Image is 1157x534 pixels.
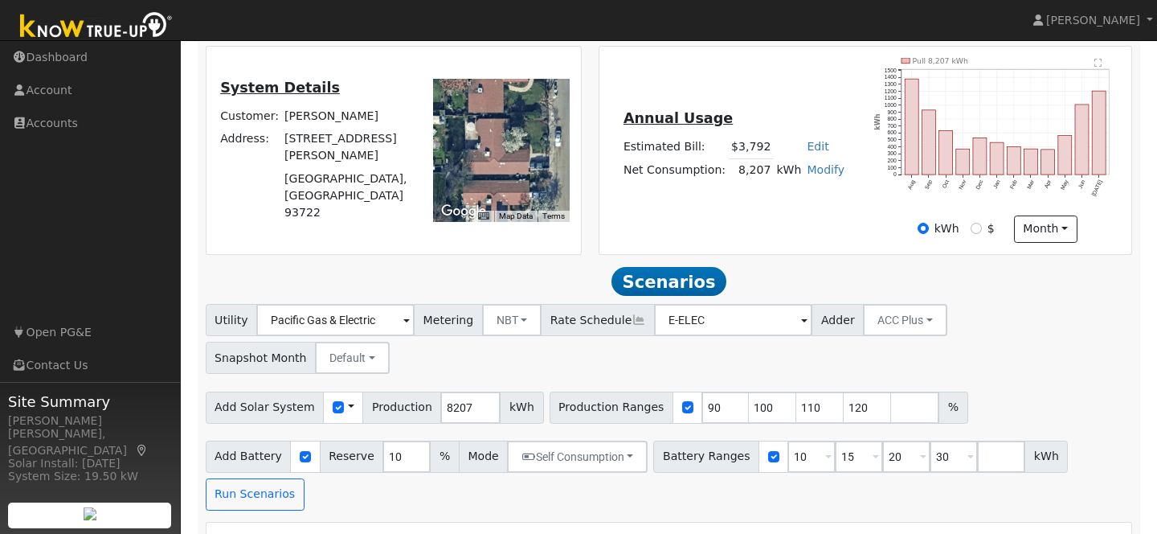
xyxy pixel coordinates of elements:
text: 0 [893,171,897,177]
span: % [430,441,459,473]
input: $ [971,223,982,234]
button: NBT [482,304,542,336]
button: Map Data [499,211,533,222]
rect: onclick="" [905,79,918,175]
text: Sep [923,179,933,191]
text: May [1060,179,1070,191]
td: kWh [774,158,804,182]
a: Edit [807,140,828,153]
span: Scenarios [611,267,726,296]
div: System Size: 19.50 kW [8,468,172,485]
button: Keyboard shortcuts [478,211,489,222]
span: % [938,392,967,424]
text: Pull 8,207 kWh [913,56,968,65]
text: 800 [887,116,897,121]
td: Customer: [218,105,282,128]
rect: onclick="" [1058,136,1072,175]
text: Jun [1077,179,1086,190]
text: 600 [887,130,897,136]
a: Modify [807,163,844,176]
td: Address: [218,128,282,167]
div: [PERSON_NAME] [8,413,172,429]
button: month [1014,216,1077,243]
td: [PERSON_NAME] [282,105,416,128]
rect: onclick="" [1075,105,1089,175]
rect: onclick="" [990,142,1004,175]
text: 1100 [885,95,897,101]
text: 700 [887,123,897,129]
text: Jan [992,179,1001,190]
span: Utility [206,304,258,336]
span: Production [362,392,441,424]
span: Add Solar System [206,392,325,424]
img: retrieve [84,507,96,520]
label: $ [987,220,995,237]
span: Production Ranges [550,392,673,424]
button: Run Scenarios [206,479,305,511]
img: Google [437,201,490,222]
text: 500 [887,137,897,142]
rect: onclick="" [1007,147,1020,175]
text: Aug [906,179,916,191]
text: [DATE] [1091,179,1104,198]
rect: onclick="" [1092,91,1106,175]
text:  [1094,58,1102,68]
div: Solar Install: [DATE] [8,455,172,472]
text: 100 [887,165,897,170]
text: 1000 [885,102,897,108]
u: System Details [220,80,340,96]
td: $3,792 [729,136,774,159]
text: 300 [887,151,897,157]
text: Nov [958,179,967,190]
text: 1500 [885,68,897,73]
rect: onclick="" [922,110,935,175]
text: 200 [887,158,897,163]
img: Know True-Up [12,9,181,45]
button: Self Consumption [507,441,648,473]
a: Map [135,444,149,457]
input: kWh [918,223,929,234]
span: kWh [1024,441,1068,473]
span: Add Battery [206,441,292,473]
a: Open this area in Google Maps (opens a new window) [437,201,490,222]
td: Estimated Bill: [620,136,728,159]
rect: onclick="" [956,149,970,175]
text: Dec [975,179,984,190]
span: Rate Schedule [541,304,655,336]
span: kWh [500,392,543,424]
text: 400 [887,144,897,150]
rect: onclick="" [1024,149,1038,175]
button: Default [315,342,390,374]
span: Mode [459,441,508,473]
td: [GEOGRAPHIC_DATA], [GEOGRAPHIC_DATA] 93722 [282,167,416,224]
rect: onclick="" [1041,150,1055,175]
span: Snapshot Month [206,342,317,374]
td: Net Consumption: [620,158,728,182]
input: Select a Utility [256,304,415,336]
div: [PERSON_NAME], [GEOGRAPHIC_DATA] [8,425,172,459]
rect: onclick="" [939,131,953,175]
span: Battery Ranges [653,441,759,473]
text: 900 [887,109,897,115]
td: 8,207 [729,158,774,182]
span: Adder [812,304,864,336]
span: [PERSON_NAME] [1046,14,1140,27]
u: Annual Usage [623,110,733,126]
span: Reserve [320,441,384,473]
input: Select a Rate Schedule [654,304,812,336]
rect: onclick="" [973,138,987,175]
span: Metering [414,304,483,336]
text: 1200 [885,88,897,94]
text: 1300 [885,81,897,87]
text: Apr [1044,179,1053,190]
label: kWh [934,220,959,237]
td: [STREET_ADDRESS][PERSON_NAME] [282,128,416,167]
button: ACC Plus [863,304,947,336]
text: Oct [941,179,950,190]
span: Site Summary [8,391,172,413]
text: Mar [1026,179,1036,190]
text: kWh [873,114,881,130]
a: Terms [542,212,565,220]
text: 1400 [885,75,897,80]
text: Feb [1009,179,1018,191]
